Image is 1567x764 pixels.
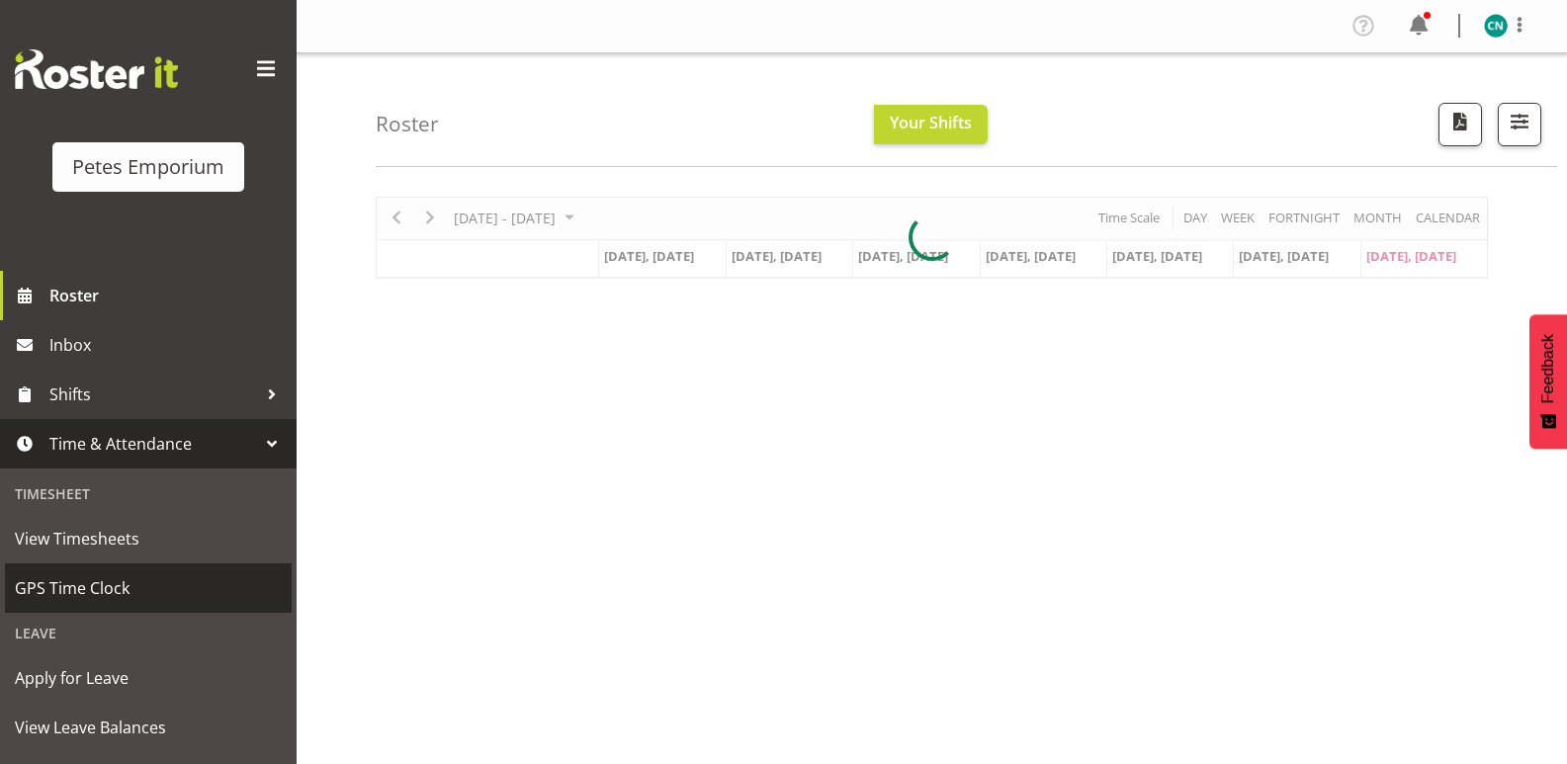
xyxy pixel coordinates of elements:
div: Timesheet [5,473,292,514]
span: View Leave Balances [15,713,282,742]
span: Feedback [1539,334,1557,403]
span: Inbox [49,330,287,360]
span: Shifts [49,380,257,409]
a: View Leave Balances [5,703,292,752]
button: Filter Shifts [1498,103,1541,146]
button: Your Shifts [874,105,988,144]
span: Apply for Leave [15,663,282,693]
span: View Timesheets [15,524,282,553]
span: Time & Attendance [49,429,257,459]
h4: Roster [376,113,439,135]
a: GPS Time Clock [5,563,292,613]
button: Feedback - Show survey [1529,314,1567,449]
span: Roster [49,281,287,310]
a: Apply for Leave [5,653,292,703]
div: Petes Emporium [72,152,224,182]
div: Leave [5,613,292,653]
img: christine-neville11214.jpg [1484,14,1508,38]
span: GPS Time Clock [15,573,282,603]
span: Your Shifts [890,112,972,133]
a: View Timesheets [5,514,292,563]
button: Download a PDF of the roster according to the set date range. [1438,103,1482,146]
img: Rosterit website logo [15,49,178,89]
